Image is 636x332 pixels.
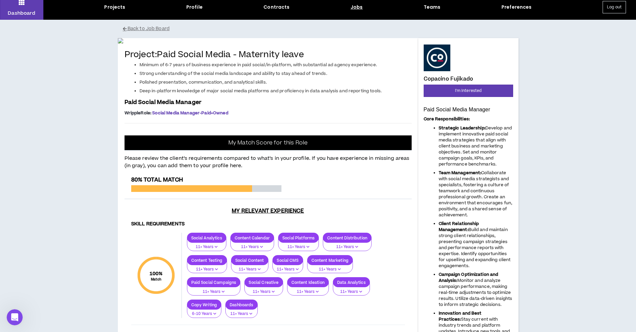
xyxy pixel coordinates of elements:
p: 11+ Years [311,266,349,272]
h4: Project: Paid Social Media - Maternity leave [125,50,412,60]
p: 11+ Years [327,244,367,250]
div: Teams [424,4,441,11]
button: 11+ Years [307,261,353,273]
p: Copy Writing [187,302,221,307]
p: Dashboards [226,302,257,307]
p: Paid Social Campaigns [187,280,240,285]
strong: Team Management: [439,170,481,176]
p: 11+ Years [291,289,325,295]
p: 11+ Years [337,289,366,295]
button: 11+ Years [225,305,257,318]
p: Social Platforms [278,235,319,240]
div: Projects [104,4,125,11]
button: I'm Interested [424,85,513,97]
div: Contracts [263,4,289,11]
p: Data Analytics [333,280,370,285]
small: Match [150,277,163,282]
button: 11+ Years [244,283,283,296]
span: 80% Total Match [131,176,183,184]
span: Strong understanding of the social media landscape and ability to stay ahead of trends. [140,71,327,77]
span: Minimum of 6-7 years of business experience in paid social/in-platform, with substantial ad agenc... [140,62,377,68]
p: 11+ Years [235,244,270,250]
p: Content Calendar [231,235,274,240]
h4: Skill Requirements [131,221,405,227]
button: 11+ Years [187,261,227,273]
p: Paid Social Media Manager [424,106,513,113]
span: Social Media Manager-Paid+Owned [152,110,228,116]
p: Social Content [231,258,268,263]
p: Content Marketing [307,258,353,263]
p: 11+ Years [230,311,253,317]
span: Paid Social Media Manager [125,98,202,106]
p: My Match Score for this Role [228,139,307,146]
button: 11+ Years [272,261,303,273]
strong: Strategic Leadership: [439,125,485,131]
button: 11+ Years [333,283,370,296]
span: Collaborate with social media strategists and specialists, fostering a culture of teamwork and co... [439,170,512,218]
p: 11+ Years [191,266,223,272]
h3: My Relevant Experience [125,208,412,214]
span: Monitor and analyze campaign performance, making real-time adjustments to optimize results. Utili... [439,278,512,308]
span: Deep in-platform knowledge of major social media platforms and proficiency in data analysis and r... [140,88,382,94]
iframe: Intercom live chat [7,309,23,325]
p: 11+ Years [235,266,264,272]
p: Please review the client’s requirements compared to what’s in your profile. If you have experienc... [125,151,412,170]
p: 11+ Years [191,289,236,295]
span: Build and maintain strong client relationships, presenting campaign strategies and performance re... [439,227,511,269]
p: 6-10 Years [191,311,217,317]
button: 11+ Years [287,283,329,296]
span: Polished presentation, communication, and analytical skills. [140,79,267,85]
p: Content Distribution [323,235,371,240]
p: Social Analytics [187,235,226,240]
p: Content Testing [187,258,227,263]
button: 11+ Years [187,238,226,251]
p: 11+ Years [277,266,299,272]
span: I'm Interested [455,88,482,94]
p: Content Ideation [287,280,329,285]
strong: Client Relationship Management: [439,221,479,233]
p: Dashboard [8,10,35,17]
strong: Core Responsibilities: [424,116,470,122]
button: Log out [603,1,626,13]
button: Back to Job Board [123,23,523,35]
button: 6-10 Years [187,305,222,318]
button: 11+ Years [231,261,268,273]
button: 11+ Years [323,238,372,251]
div: Profile [186,4,203,11]
p: Social Creative [245,280,282,285]
span: Wripple Role : [125,110,152,116]
button: 11+ Years [187,283,241,296]
strong: Innovation and Best Practices: [439,310,482,322]
p: 11+ Years [282,244,314,250]
h4: Copacino Fujikado [424,76,473,82]
button: 11+ Years [230,238,274,251]
strong: Campaign Optimization and Analysis: [439,271,498,284]
button: 11+ Years [278,238,319,251]
span: Develop and implement innovative paid social media strategies that align with client business and... [439,125,512,167]
p: Social CMS [273,258,303,263]
span: 100 % [150,270,163,277]
p: 11+ Years [249,289,278,295]
div: Preferences [501,4,532,11]
img: 6AcLDXO9kgNoETBfqN6S2ZtXevkS1bV6fFfjn7sg.webp [118,38,418,43]
p: 11+ Years [191,244,222,250]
